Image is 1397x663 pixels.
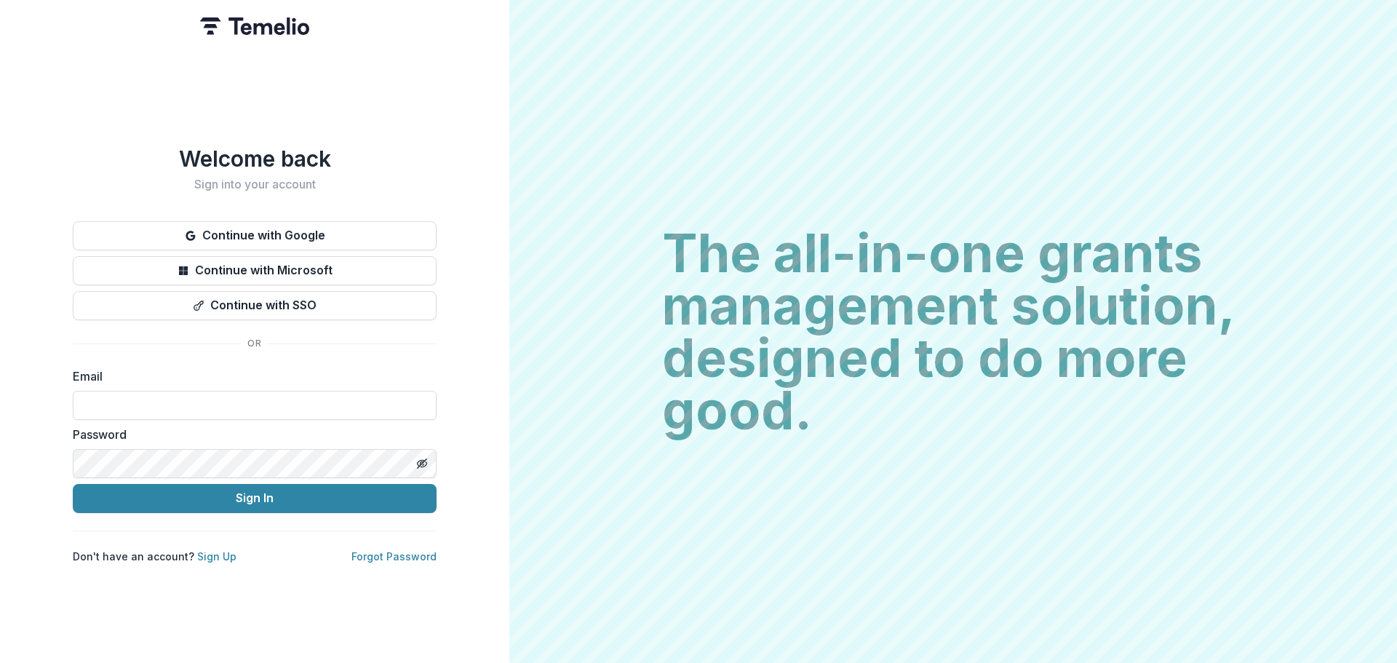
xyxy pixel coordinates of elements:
button: Continue with Microsoft [73,256,437,285]
label: Email [73,368,428,385]
a: Forgot Password [351,550,437,563]
button: Sign In [73,484,437,513]
button: Continue with SSO [73,291,437,320]
h2: Sign into your account [73,178,437,191]
label: Password [73,426,428,443]
a: Sign Up [197,550,236,563]
h1: Welcome back [73,146,437,172]
img: Temelio [200,17,309,35]
button: Continue with Google [73,221,437,250]
button: Toggle password visibility [410,452,434,475]
p: Don't have an account? [73,549,236,564]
